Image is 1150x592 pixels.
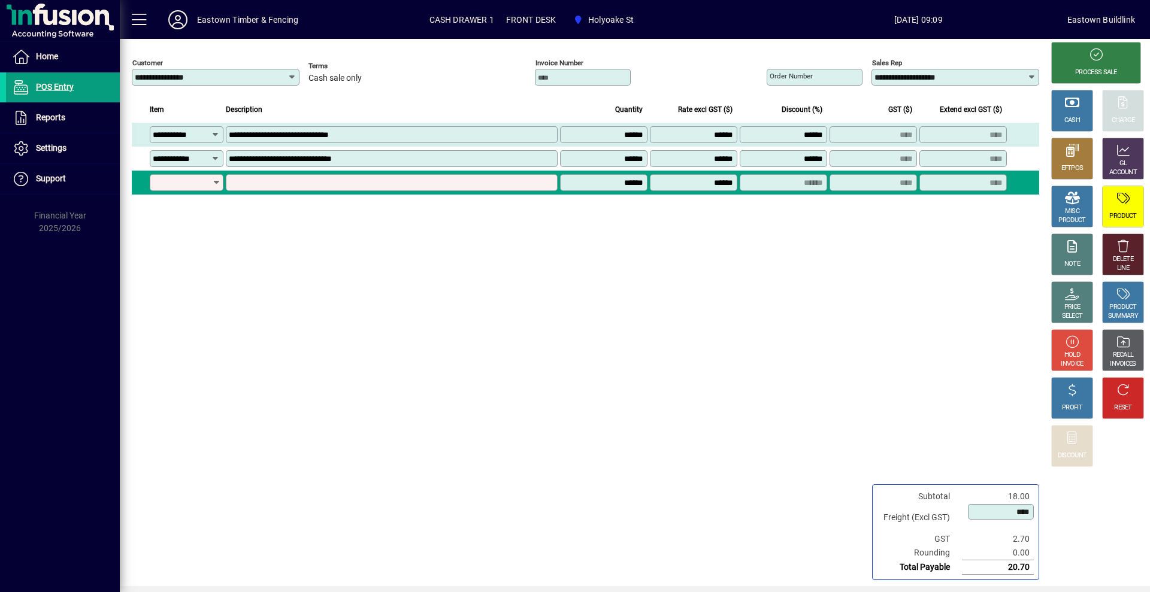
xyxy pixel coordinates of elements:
a: Reports [6,103,120,133]
div: GL [1119,159,1127,168]
td: Freight (Excl GST) [877,503,962,532]
div: HOLD [1064,351,1080,360]
span: Cash sale only [308,74,362,83]
td: GST [877,532,962,546]
div: RESET [1114,403,1132,412]
div: SELECT [1062,312,1083,321]
span: Settings [36,143,66,153]
div: SUMMARY [1108,312,1138,321]
div: Eastown Timber & Fencing [197,10,298,29]
span: Rate excl GST ($) [678,103,733,116]
a: Support [6,164,120,194]
mat-label: Customer [132,59,163,67]
span: Support [36,174,66,183]
span: Holyoake St [588,10,634,29]
span: Quantity [615,103,643,116]
td: Total Payable [877,560,962,575]
td: 2.70 [962,532,1034,546]
div: ACCOUNT [1109,168,1137,177]
div: RECALL [1113,351,1134,360]
span: Terms [308,62,380,70]
span: Item [150,103,164,116]
span: Discount (%) [782,103,822,116]
td: Rounding [877,546,962,560]
button: Profile [159,9,197,31]
span: FRONT DESK [506,10,556,29]
span: Description [226,103,262,116]
div: NOTE [1064,260,1080,269]
span: Extend excl GST ($) [940,103,1002,116]
mat-label: Invoice number [535,59,583,67]
span: POS Entry [36,82,74,92]
td: Subtotal [877,490,962,503]
mat-label: Sales rep [872,59,902,67]
div: CHARGE [1112,116,1135,125]
span: GST ($) [888,103,912,116]
a: Settings [6,133,120,163]
div: DELETE [1113,255,1133,264]
div: PROFIT [1062,403,1082,412]
div: MISC [1065,207,1079,216]
td: 18.00 [962,490,1034,503]
mat-label: Order number [770,72,813,80]
div: EFTPOS [1061,164,1084,173]
div: INVOICE [1061,360,1083,369]
div: PRODUCT [1109,212,1136,221]
span: Home [36,51,58,61]
span: [DATE] 09:09 [769,10,1067,29]
div: CASH [1064,116,1080,125]
td: 0.00 [962,546,1034,560]
div: INVOICES [1110,360,1136,369]
div: PRODUCT [1109,303,1136,312]
td: 20.70 [962,560,1034,575]
div: PROCESS SALE [1075,68,1117,77]
span: Reports [36,113,65,122]
div: LINE [1117,264,1129,273]
a: Home [6,42,120,72]
div: PRODUCT [1058,216,1085,225]
span: Holyoake St [568,9,638,31]
span: CASH DRAWER 1 [429,10,494,29]
div: Eastown Buildlink [1067,10,1135,29]
div: DISCOUNT [1058,451,1087,460]
div: PRICE [1064,303,1081,312]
